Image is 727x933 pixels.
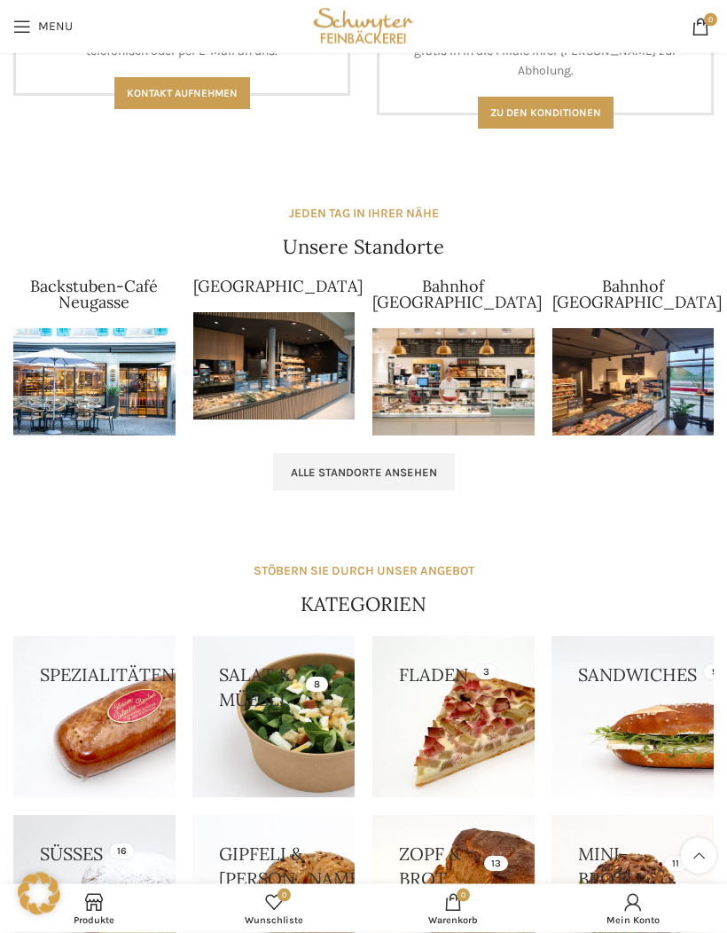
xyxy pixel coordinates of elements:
a: Mein Konto [543,889,723,929]
h4: KATEGORIEN [301,592,426,619]
span: Wunschliste [193,914,356,926]
div: STÖBERN SIE DURCH UNSER ANGEBOT [254,562,474,582]
span: Menu [38,20,73,33]
a: Produkte [4,889,184,929]
a: Open mobile menu [4,9,82,44]
span: 0 [704,13,717,27]
span: Zu den konditionen [490,107,601,120]
div: JEDEN TAG IN IHRER NÄHE [289,205,439,224]
div: Meine Wunschliste [184,889,364,929]
a: Bahnhof [GEOGRAPHIC_DATA] [372,277,542,313]
a: 0 [683,9,718,44]
a: Alle Standorte ansehen [273,454,455,491]
h4: Unsere Standorte [283,234,444,262]
a: Zu den konditionen [478,98,614,129]
span: Produkte [13,914,176,926]
span: 0 [278,889,291,902]
div: My cart [363,889,543,929]
span: Warenkorb [372,914,535,926]
span: Mein Konto [552,914,715,926]
a: [GEOGRAPHIC_DATA] [193,277,363,297]
a: Backstuben-Café Neugasse [30,277,158,313]
a: 0 Warenkorb [363,889,543,929]
a: Bahnhof [GEOGRAPHIC_DATA] [552,277,722,313]
a: Site logo [309,18,418,33]
span: Alle Standorte ansehen [291,466,437,481]
span: Kontakt aufnehmen [127,88,238,100]
a: Kontakt aufnehmen [114,78,250,110]
a: 0 Wunschliste [184,889,364,929]
a: Scroll to top button [681,838,716,874]
span: 0 [457,889,470,902]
